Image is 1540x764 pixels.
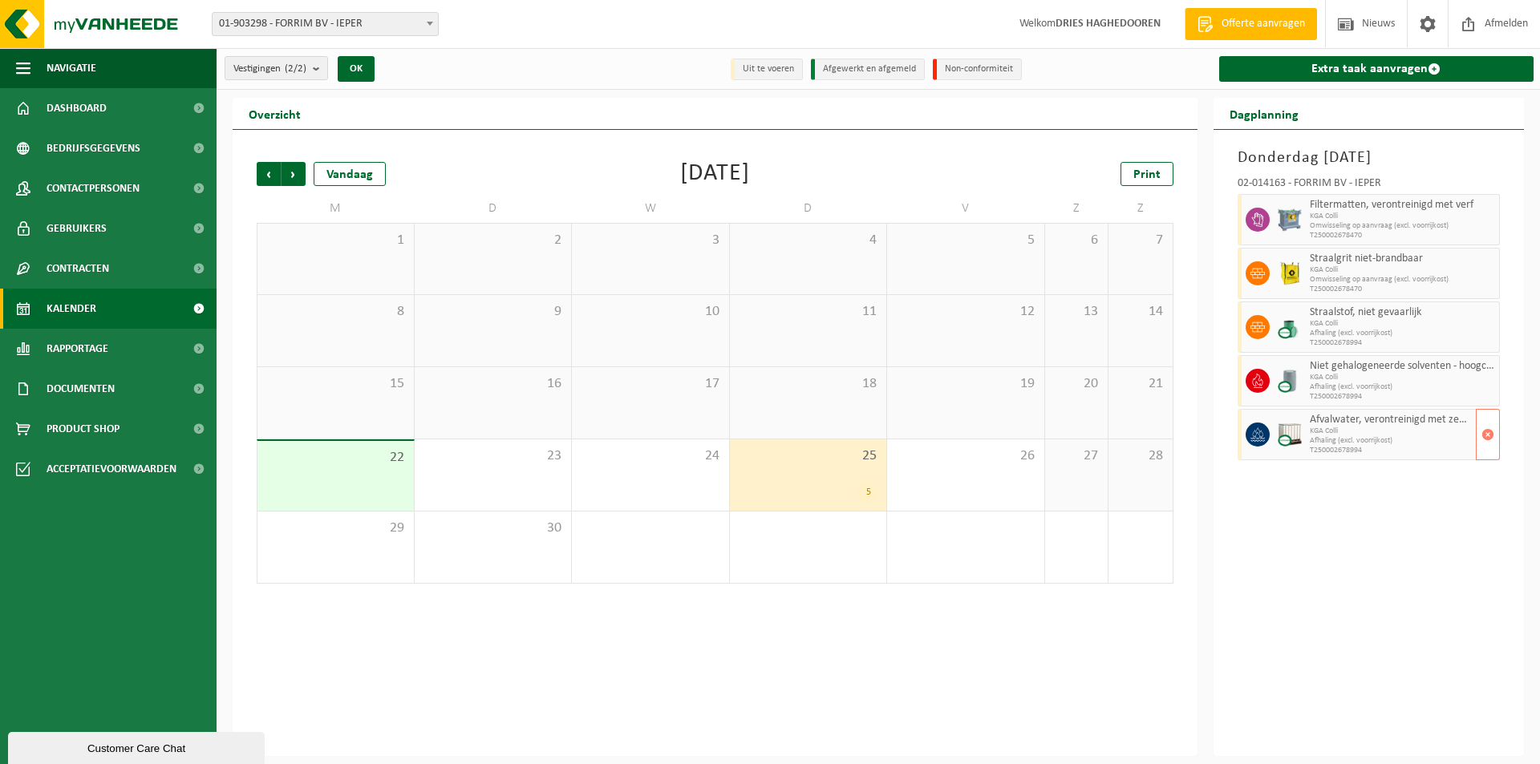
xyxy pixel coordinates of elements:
[933,59,1022,80] li: Non-conformiteit
[738,375,879,393] span: 18
[738,447,879,465] span: 25
[423,232,564,249] span: 2
[257,162,281,186] span: Vorige
[1053,375,1100,393] span: 20
[1116,447,1164,465] span: 28
[1056,18,1161,30] strong: DRIES HAGHEDOOREN
[265,303,406,321] span: 8
[1133,168,1161,181] span: Print
[338,56,375,82] button: OK
[47,128,140,168] span: Bedrijfsgegevens
[1185,8,1317,40] a: Offerte aanvragen
[265,375,406,393] span: 15
[895,232,1036,249] span: 5
[1278,315,1302,339] img: PB-OT-0200-CU
[572,194,730,223] td: W
[895,447,1036,465] span: 26
[1310,382,1496,392] span: Afhaling (excl. voorrijkost)
[1310,392,1496,402] span: T250002678994
[1108,194,1173,223] td: Z
[265,519,406,537] span: 29
[47,48,96,88] span: Navigatie
[1310,373,1496,382] span: KGA Colli
[738,303,879,321] span: 11
[580,232,721,249] span: 3
[213,13,438,35] span: 01-903298 - FORRIM BV - IEPER
[47,208,107,249] span: Gebruikers
[47,168,140,208] span: Contactpersonen
[895,303,1036,321] span: 12
[1214,98,1315,129] h2: Dagplanning
[1310,221,1496,231] span: Omwisseling op aanvraag (excl. voorrijkost)
[265,449,406,467] span: 22
[8,729,268,764] iframe: chat widget
[1310,212,1496,221] span: KGA Colli
[811,59,925,80] li: Afgewerkt en afgemeld
[47,249,109,289] span: Contracten
[1116,375,1164,393] span: 21
[731,59,803,80] li: Uit te voeren
[265,232,406,249] span: 1
[225,56,328,80] button: Vestigingen(2/2)
[1218,16,1309,32] span: Offerte aanvragen
[680,162,750,186] div: [DATE]
[423,519,564,537] span: 30
[1310,285,1496,294] span: T250002678470
[1310,360,1496,373] span: Niet gehalogeneerde solventen - hoogcalorisch in 200lt-vat
[1219,56,1534,82] a: Extra taak aanvragen
[1278,208,1302,232] img: PB-AP-0800-MET-02-01
[1121,162,1173,186] a: Print
[1278,261,1302,285] img: LP-BB-01000-PPR-11
[1310,426,1473,436] span: KGA Colli
[1116,303,1164,321] span: 14
[47,449,176,489] span: Acceptatievoorwaarden
[423,375,564,393] span: 16
[1278,422,1302,447] img: PB-IC-CU
[282,162,306,186] span: Volgende
[1310,414,1473,426] span: Afvalwater, verontreinigd met zeepresten
[1238,146,1501,170] h3: Donderdag [DATE]
[1310,306,1496,319] span: Straalstof, niet gevaarlijk
[1310,199,1496,212] span: Filtermatten, verontreinigd met verf
[580,375,721,393] span: 17
[1310,436,1473,446] span: Afhaling (excl. voorrijkost)
[1238,178,1501,194] div: 02-014163 - FORRIM BV - IEPER
[47,369,115,409] span: Documenten
[1053,232,1100,249] span: 6
[738,232,879,249] span: 4
[887,194,1045,223] td: V
[423,303,564,321] span: 9
[1053,447,1100,465] span: 27
[233,98,317,129] h2: Overzicht
[895,375,1036,393] span: 19
[47,88,107,128] span: Dashboard
[47,329,108,369] span: Rapportage
[257,194,415,223] td: M
[1310,329,1496,338] span: Afhaling (excl. voorrijkost)
[47,289,96,329] span: Kalender
[1310,275,1496,285] span: Omwisseling op aanvraag (excl. voorrijkost)
[1310,446,1473,455] span: T250002678994
[730,194,888,223] td: D
[212,12,439,36] span: 01-903298 - FORRIM BV - IEPER
[1116,232,1164,249] span: 7
[858,482,878,503] div: 5
[423,447,564,465] span: 23
[1278,369,1302,393] img: LP-LD-00200-CU
[47,409,120,449] span: Product Shop
[1310,253,1496,265] span: Straalgrit niet-brandbaar
[580,303,721,321] span: 10
[1310,319,1496,329] span: KGA Colli
[1053,303,1100,321] span: 13
[1310,231,1496,241] span: T250002678470
[1310,265,1496,275] span: KGA Colli
[1310,338,1496,348] span: T250002678994
[233,57,306,81] span: Vestigingen
[415,194,573,223] td: D
[580,447,721,465] span: 24
[314,162,386,186] div: Vandaag
[1045,194,1109,223] td: Z
[285,63,306,74] count: (2/2)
